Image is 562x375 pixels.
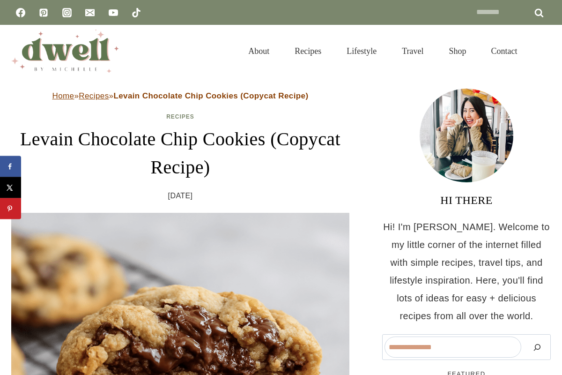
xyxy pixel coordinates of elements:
[236,35,282,67] a: About
[127,3,146,22] a: TikTok
[389,35,436,67] a: Travel
[11,125,349,181] h1: Levain Chocolate Chip Cookies (Copycat Recipe)
[104,3,123,22] a: YouTube
[236,35,530,67] nav: Primary Navigation
[436,35,479,67] a: Shop
[34,3,53,22] a: Pinterest
[11,30,119,73] img: DWELL by michelle
[282,35,334,67] a: Recipes
[79,91,109,100] a: Recipes
[382,192,551,209] h3: HI THERE
[113,91,308,100] strong: Levain Chocolate Chip Cookies (Copycat Recipe)
[52,91,74,100] a: Home
[526,337,548,358] button: Search
[479,35,530,67] a: Contact
[81,3,99,22] a: Email
[11,3,30,22] a: Facebook
[334,35,389,67] a: Lifestyle
[535,43,551,59] button: View Search Form
[52,91,309,100] span: » »
[58,3,76,22] a: Instagram
[166,113,194,120] a: Recipes
[382,218,551,325] p: Hi! I'm [PERSON_NAME]. Welcome to my little corner of the internet filled with simple recipes, tr...
[168,189,193,203] time: [DATE]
